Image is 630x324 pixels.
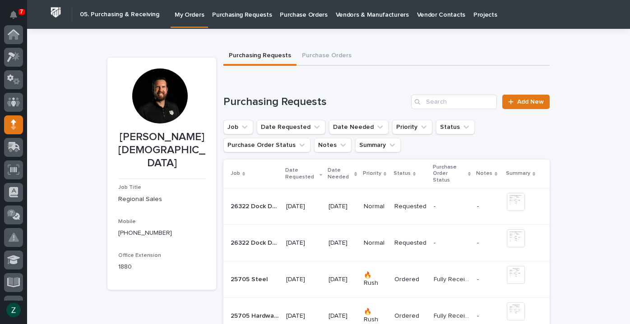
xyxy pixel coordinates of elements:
button: Purchasing Requests [223,47,296,66]
p: Requested [394,203,426,210]
button: users-avatar [4,301,23,319]
button: Purchase Order Status [223,138,310,152]
p: [PERSON_NAME][DEMOGRAPHIC_DATA] [118,131,205,169]
p: Normal [364,239,387,247]
input: Search [411,95,497,109]
button: Notifications [4,5,23,24]
p: - [434,237,437,247]
p: 7 [20,9,23,15]
p: - [434,201,437,210]
p: Fully Received [434,310,472,320]
p: [DATE] [286,276,321,283]
a: [PHONE_NUMBER] [118,230,172,236]
p: Ordered [394,276,426,283]
p: 🔥 Rush [364,308,387,324]
p: - [477,276,500,283]
h1: Purchasing Requests [223,96,408,109]
p: Date Needed [328,165,352,182]
button: Notes [314,138,352,152]
p: [DATE] [329,203,356,210]
tr: 25705 Steel25705 Steel [DATE][DATE]🔥 RushOrderedFully ReceivedFully Received - [223,261,550,298]
p: Job [231,169,240,178]
p: Regional Sales [118,195,205,204]
button: Purchase Orders [296,47,357,66]
p: 26322 Dock Door Monorail & Engineering Test Lab [231,237,281,247]
p: 25705 Steel [231,274,269,283]
p: [DATE] [286,203,321,210]
p: [DATE] [286,239,321,247]
span: Add New [517,99,544,105]
p: - [477,239,500,247]
p: 1880 [118,262,205,272]
p: [DATE] [286,312,321,320]
button: Summary [355,138,401,152]
p: 26322 Dock Door Monorail & Eng Test Lab [231,201,281,210]
h2: 05. Purchasing & Receiving [80,11,159,18]
button: Date Needed [329,120,389,134]
p: [DATE] [329,312,356,320]
button: Status [436,120,475,134]
p: 25705 Hardware [231,310,281,320]
p: Requested [394,239,426,247]
p: Ordered [394,312,426,320]
p: Status [394,169,411,178]
button: Job [223,120,253,134]
span: Mobile [118,219,136,224]
button: Date Requested [257,120,325,134]
p: Fully Received [434,274,472,283]
tr: 26322 Dock Door Monorail & Eng Test Lab26322 Dock Door Monorail & Eng Test Lab [DATE][DATE]Normal... [223,188,550,225]
button: Priority [392,120,432,134]
div: Notifications7 [11,11,23,25]
p: Date Requested [285,165,317,182]
p: Summary [506,169,530,178]
p: [DATE] [329,239,356,247]
p: - [477,203,500,210]
tr: 26322 Dock Door Monorail & Engineering Test Lab26322 Dock Door Monorail & Engineering Test Lab [D... [223,225,550,261]
span: Job Title [118,185,141,190]
p: Normal [364,203,387,210]
p: Priority [363,169,381,178]
span: Office Extension [118,253,161,258]
p: 🔥 Rush [364,272,387,287]
img: Workspace Logo [47,4,64,21]
p: Purchase Order Status [433,162,466,185]
a: Add New [502,95,550,109]
p: [DATE] [329,276,356,283]
p: Notes [476,169,492,178]
p: - [477,312,500,320]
